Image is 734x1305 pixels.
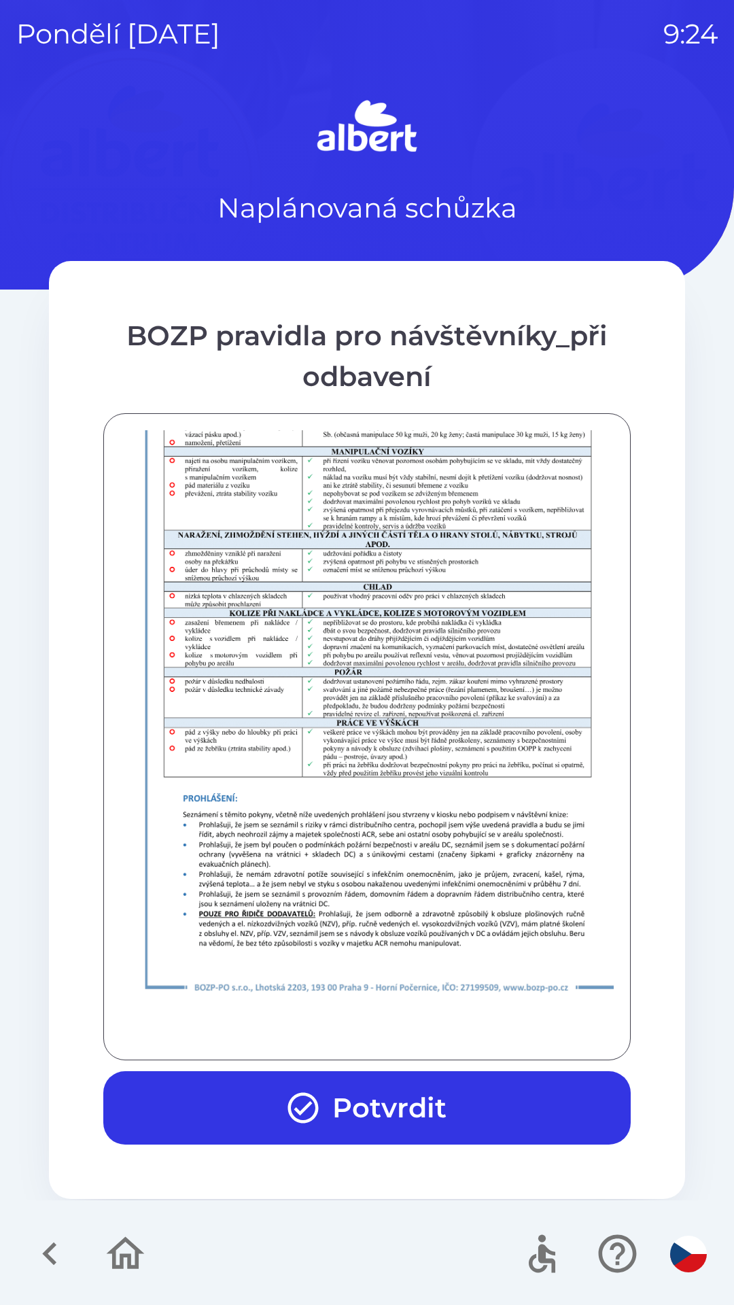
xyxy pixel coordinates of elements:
[16,14,220,54] p: pondělí [DATE]
[670,1236,707,1272] img: cs flag
[217,188,517,228] p: Naplánovaná schůzka
[663,14,718,54] p: 9:24
[120,260,648,1005] img: t5iKY4Cocv4gECBCogIEgBgIECBAgQIAAAQIEDAQNECBAgAABAgQIECCwAh4EVRAgQIAAAQIECBAg4EHQAAECBAgQIECAAAEC...
[103,1071,631,1145] button: Potvrdit
[49,95,685,160] img: Logo
[103,315,631,397] div: BOZP pravidla pro návštěvníky_při odbavení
